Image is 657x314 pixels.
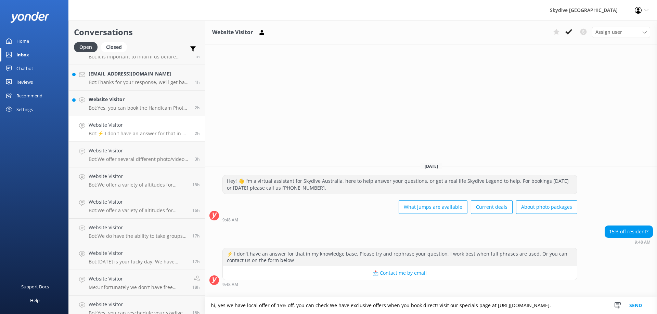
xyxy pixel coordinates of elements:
[89,156,190,162] p: Bot: We offer several different photo/video packages! The Dedicated/Ultimate packages provide the...
[471,200,513,214] button: Current deals
[89,79,190,85] p: Bot: Thanks for your response, we'll get back to you as soon as we can during opening hours.
[399,200,467,214] button: What jumps are available
[89,54,190,60] p: Bot: It is important to inform us before booking if you have any restrictions on your physical ab...
[69,219,205,244] a: Website VisitorBot:We do have the ability to take groups on the same plane, but group sizes can v...
[89,173,187,180] h4: Website Visitor
[16,62,33,75] div: Chatbot
[89,301,187,308] h4: Website Visitor
[89,284,187,290] p: Me: Unfortunately we don't have free transfer from [GEOGRAPHIC_DATA] to the [GEOGRAPHIC_DATA]
[635,240,650,244] strong: 9:48 AM
[222,218,238,222] strong: 9:48 AM
[89,224,187,231] h4: Website Visitor
[195,156,200,162] span: Oct 07 2025 09:22am (UTC +10:00) Australia/Brisbane
[16,89,42,103] div: Recommend
[195,105,200,111] span: Oct 07 2025 10:34am (UTC +10:00) Australia/Brisbane
[69,65,205,91] a: [EMAIL_ADDRESS][DOMAIN_NAME]Bot:Thanks for your response, we'll get back to you as soon as we can...
[195,54,200,59] span: Oct 07 2025 11:30am (UTC +10:00) Australia/Brisbane
[192,259,200,264] span: Oct 06 2025 07:30pm (UTC +10:00) Australia/Brisbane
[223,248,577,266] div: ⚡ I don't have an answer for that in my knowledge base. Please try and rephrase your question, I ...
[592,27,650,38] div: Assign User
[212,28,253,37] h3: Website Visitor
[595,28,622,36] span: Assign user
[89,131,190,137] p: Bot: ⚡ I don't have an answer for that in my knowledge base. Please try and rephrase your questio...
[69,116,205,142] a: Website VisitorBot:⚡ I don't have an answer for that in my knowledge base. Please try and rephras...
[205,297,657,314] textarea: hi, yes we have local offer of 15% off, you can check We have exclusive offers when you book dire...
[69,142,205,167] a: Website VisitorBot:We offer several different photo/video packages! The Dedicated/Ultimate packag...
[74,43,101,51] a: Open
[69,167,205,193] a: Website VisitorBot:We offer a variety of altitudes for skydiving, with all dropzones providing ju...
[192,182,200,188] span: Oct 06 2025 09:26pm (UTC +10:00) Australia/Brisbane
[195,131,200,136] span: Oct 07 2025 09:48am (UTC +10:00) Australia/Brisbane
[516,200,577,214] button: About photo packages
[69,193,205,219] a: Website VisitorBot:We offer a variety of altitudes for skydiving, with all dropzones providing ju...
[223,175,577,193] div: Hey! 👋 I'm a virtual assistant for Skydive Australia, here to help answer your questions, or get ...
[623,297,648,314] button: Send
[89,233,187,239] p: Bot: We do have the ability to take groups on the same plane, but group sizes can vary depending ...
[605,226,653,237] div: 15% off resident?
[21,280,49,293] div: Support Docs
[89,70,190,78] h4: [EMAIL_ADDRESS][DOMAIN_NAME]
[69,244,205,270] a: Website VisitorBot:[DATE] is your lucky day. We have exclusive offers when you book direct! Visit...
[195,79,200,85] span: Oct 07 2025 10:53am (UTC +10:00) Australia/Brisbane
[101,43,130,51] a: Closed
[222,282,577,287] div: Oct 07 2025 09:48am (UTC +10:00) Australia/Brisbane
[16,48,29,62] div: Inbox
[69,91,205,116] a: Website VisitorBot:Yes, you can book the Handicam Photo and Video Packages online, call to add to...
[605,240,653,244] div: Oct 07 2025 09:48am (UTC +10:00) Australia/Brisbane
[89,198,187,206] h4: Website Visitor
[89,96,190,103] h4: Website Visitor
[192,233,200,239] span: Oct 06 2025 07:41pm (UTC +10:00) Australia/Brisbane
[89,207,187,214] p: Bot: We offer a variety of altitudes for skydiving, with all dropzones providing jumps up to 15,0...
[223,266,577,280] button: 📩 Contact me by email
[74,26,200,39] h2: Conversations
[89,259,187,265] p: Bot: [DATE] is your lucky day. We have exclusive offers when you book direct! Visit our specials ...
[192,207,200,213] span: Oct 06 2025 08:15pm (UTC +10:00) Australia/Brisbane
[69,270,205,296] a: Website VisitorMe:Unfortunately we don't have free transfer from [GEOGRAPHIC_DATA] to the [GEOGRA...
[89,105,190,111] p: Bot: Yes, you can book the Handicam Photo and Video Packages online, call to add to your booking ...
[16,75,33,89] div: Reviews
[192,284,200,290] span: Oct 06 2025 05:45pm (UTC +10:00) Australia/Brisbane
[421,163,442,169] span: [DATE]
[89,147,190,154] h4: Website Visitor
[10,12,50,23] img: yonder-white-logo.png
[89,121,190,129] h4: Website Visitor
[101,42,127,52] div: Closed
[16,34,29,48] div: Home
[89,249,187,257] h4: Website Visitor
[16,103,33,116] div: Settings
[222,217,577,222] div: Oct 07 2025 09:48am (UTC +10:00) Australia/Brisbane
[30,293,40,307] div: Help
[222,283,238,287] strong: 9:48 AM
[89,182,187,188] p: Bot: We offer a variety of altitudes for skydiving, with all dropzones providing jumps up to 15,0...
[89,275,187,283] h4: Website Visitor
[74,42,98,52] div: Open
